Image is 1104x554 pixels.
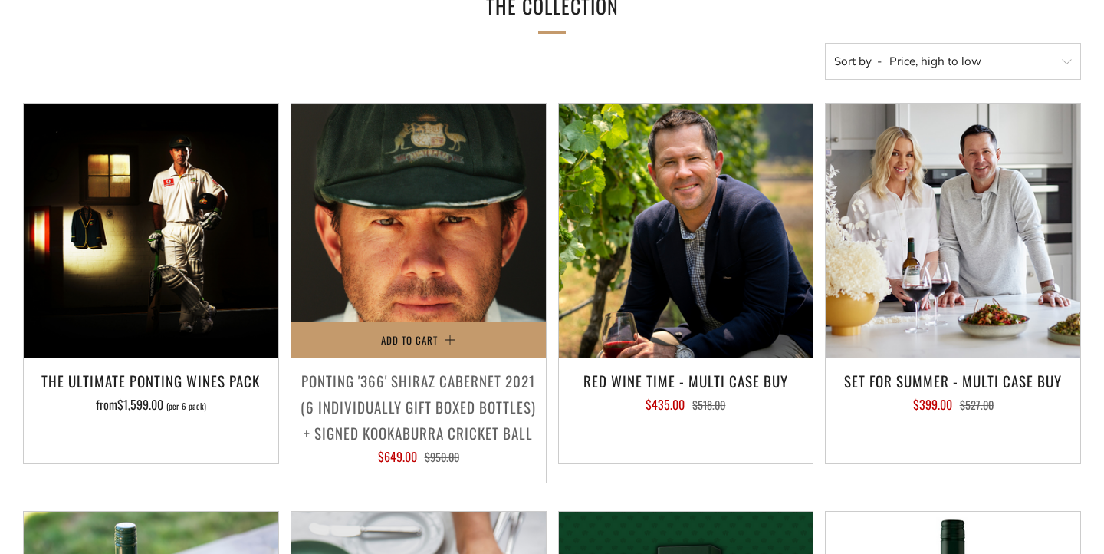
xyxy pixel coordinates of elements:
button: Add to Cart [291,322,546,358]
span: $527.00 [960,397,994,413]
span: $435.00 [646,395,685,414]
a: Set For Summer - Multi Case Buy $399.00 $527.00 [826,368,1080,444]
span: $649.00 [378,447,417,466]
a: Ponting '366' Shiraz Cabernet 2021 (6 individually gift boxed bottles) + SIGNED KOOKABURRA CRICKE... [291,368,546,463]
a: Red Wine Time - Multi Case Buy $435.00 $518.00 [559,368,813,444]
span: $399.00 [913,395,952,414]
span: from [96,395,206,414]
a: The Ultimate Ponting Wines Pack from$1,599.00 (per 6 pack) [24,368,278,444]
span: Add to Cart [381,332,438,348]
span: (per 6 pack) [166,402,206,411]
h3: The Ultimate Ponting Wines Pack [31,368,271,394]
span: $950.00 [425,449,459,465]
span: $1,599.00 [117,395,163,414]
h3: Set For Summer - Multi Case Buy [833,368,1073,394]
h3: Red Wine Time - Multi Case Buy [567,368,806,394]
span: $518.00 [692,397,725,413]
h3: Ponting '366' Shiraz Cabernet 2021 (6 individually gift boxed bottles) + SIGNED KOOKABURRA CRICKE... [299,368,538,447]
